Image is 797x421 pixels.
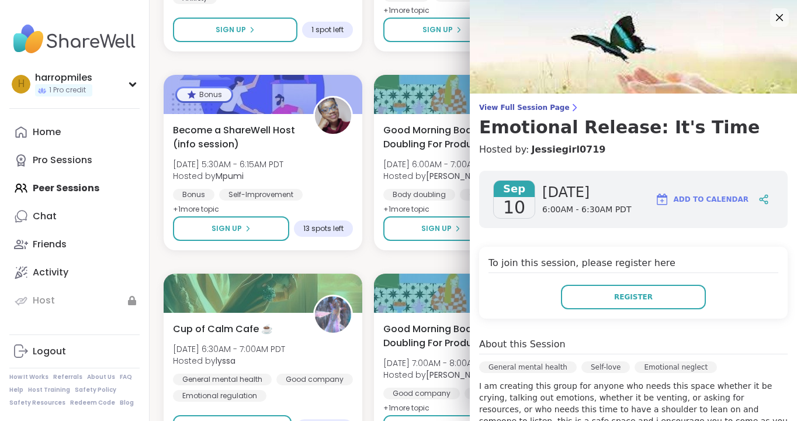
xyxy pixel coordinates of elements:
[276,374,353,385] div: Good company
[173,189,214,201] div: Bonus
[383,18,501,42] button: Sign Up
[479,361,577,373] div: General mental health
[173,123,300,151] span: Become a ShareWell Host (info session)
[460,189,536,201] div: Good company
[542,204,631,216] span: 6:00AM - 6:30AM PDT
[9,287,140,315] a: Host
[216,355,235,367] b: lyssa
[120,399,134,407] a: Blog
[9,146,140,174] a: Pro Sessions
[311,25,344,34] span: 1 spot left
[9,399,65,407] a: Safety Resources
[9,118,140,146] a: Home
[49,85,86,95] span: 1 Pro credit
[479,103,788,138] a: View Full Session PageEmotional Release: It's Time
[173,170,283,182] span: Hosted by
[488,256,778,273] h4: To join this session, please register here
[479,117,788,138] h3: Emotional Release: It's Time
[9,230,140,258] a: Friends
[35,71,92,84] div: harropmiles
[303,224,344,233] span: 13 spots left
[383,357,496,369] span: [DATE] 7:00AM - 8:00AM PDT
[18,77,25,92] span: h
[33,126,61,139] div: Home
[173,216,289,241] button: Sign Up
[421,223,452,234] span: Sign Up
[422,25,453,35] span: Sign Up
[383,322,511,350] span: Good Morning Body Doubling For Productivity
[33,210,57,223] div: Chat
[674,194,749,205] span: Add to Calendar
[87,373,115,381] a: About Us
[465,388,536,399] div: Body doubling
[33,294,55,307] div: Host
[479,143,788,157] h4: Hosted by:
[9,202,140,230] a: Chat
[581,361,630,373] div: Self-love
[383,123,511,151] span: Good Morning Body Doubling For Productivity
[9,337,140,365] a: Logout
[494,181,535,197] span: Sep
[503,197,525,218] span: 10
[9,258,140,287] a: Activity
[650,185,754,213] button: Add to Calendar
[383,170,496,182] span: Hosted by
[173,374,272,385] div: General mental health
[177,88,231,101] div: Bonus
[75,386,116,394] a: Safety Policy
[33,238,67,251] div: Friends
[33,266,68,279] div: Activity
[315,98,351,134] img: Mpumi
[28,386,70,394] a: Host Training
[173,343,285,355] span: [DATE] 6:30AM - 7:00AM PDT
[173,18,297,42] button: Sign Up
[70,399,115,407] a: Redeem Code
[479,103,788,112] span: View Full Session Page
[173,322,273,336] span: Cup of Calm Cafe ☕️
[315,296,351,333] img: lyssa
[216,25,246,35] span: Sign Up
[383,158,496,170] span: [DATE] 6:00AM - 7:00AM PDT
[120,373,132,381] a: FAQ
[173,355,285,367] span: Hosted by
[479,337,566,351] h4: About this Session
[426,170,490,182] b: [PERSON_NAME]
[53,373,82,381] a: Referrals
[212,223,242,234] span: Sign Up
[426,369,490,381] b: [PERSON_NAME]
[173,390,266,402] div: Emotional regulation
[655,192,669,206] img: ShareWell Logomark
[383,388,460,399] div: Good company
[561,285,706,309] button: Register
[33,154,92,167] div: Pro Sessions
[216,170,244,182] b: Mpumi
[383,189,455,201] div: Body doubling
[531,143,605,157] a: Jessiegirl0719
[635,361,717,373] div: Emotional neglect
[173,158,283,170] span: [DATE] 5:30AM - 6:15AM PDT
[383,369,496,381] span: Hosted by
[33,345,66,358] div: Logout
[219,189,303,201] div: Self-Improvement
[614,292,653,302] span: Register
[9,373,48,381] a: How It Works
[542,183,631,202] span: [DATE]
[9,386,23,394] a: Help
[383,216,499,241] button: Sign Up
[9,19,140,60] img: ShareWell Nav Logo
